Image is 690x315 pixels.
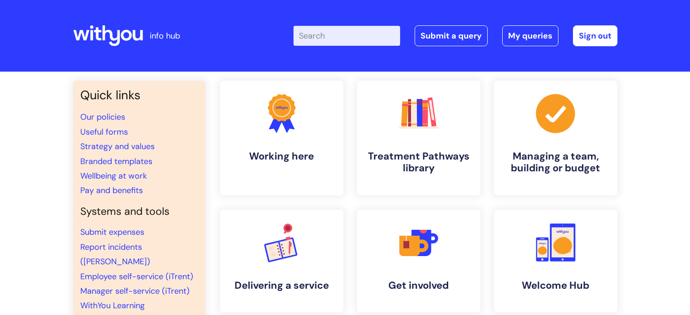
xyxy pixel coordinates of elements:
a: Report incidents ([PERSON_NAME]) [80,242,150,267]
a: Welcome Hub [494,210,617,312]
a: Manager self-service (iTrent) [80,286,190,296]
a: Get involved [357,210,480,312]
a: Delivering a service [220,210,343,312]
a: Managing a team, building or budget [494,81,617,195]
a: Wellbeing at work [80,170,147,181]
h4: Delivering a service [227,280,336,291]
a: Useful forms [80,126,128,137]
a: Sign out [573,25,617,46]
a: Submit a query [415,25,488,46]
input: Search [294,26,400,46]
h4: Get involved [364,280,473,291]
p: info hub [150,29,180,43]
h4: Managing a team, building or budget [501,150,610,174]
a: Treatment Pathways library [357,81,480,195]
h4: Welcome Hub [501,280,610,291]
h4: Working here [227,150,336,162]
a: Branded templates [80,156,152,167]
h4: Treatment Pathways library [364,150,473,174]
a: Our policies [80,111,125,122]
a: My queries [502,25,558,46]
a: WithYou Learning [80,300,145,311]
div: | - [294,25,617,46]
a: Employee self-service (iTrent) [80,271,193,282]
a: Pay and benefits [80,185,143,196]
a: Working here [220,81,343,195]
h3: Quick links [80,88,198,102]
a: Submit expenses [80,227,144,237]
h4: Systems and tools [80,205,198,218]
a: Strategy and values [80,141,155,152]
